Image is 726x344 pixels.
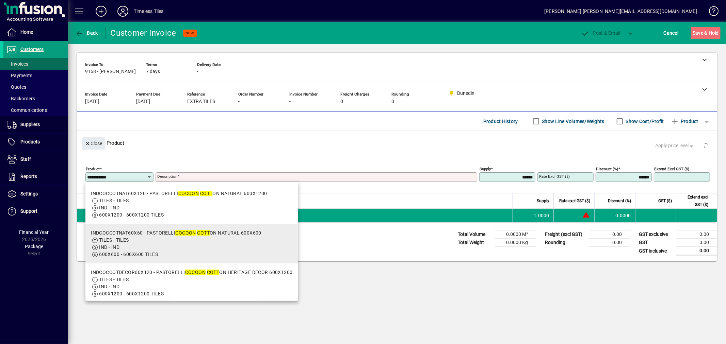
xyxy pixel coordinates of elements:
[146,69,160,74] span: 7 days
[111,28,176,38] div: Customer Invoice
[7,73,32,78] span: Payments
[91,190,267,197] div: INDCOCCOTNAT60X120 - PASTORELLI ON NATURAL 600X1200
[7,61,28,67] span: Invoices
[20,139,40,144] span: Products
[85,185,298,224] mat-option: INDCOCCOTNAT60X120 - PASTORELLI COCOON COTTON NATURAL 600X1200
[3,116,68,133] a: Suppliers
[3,81,68,93] a: Quotes
[207,270,220,275] em: COTT
[80,140,107,146] app-page-header-button: Close
[99,252,158,257] span: 600X600 - 600X600 TILES
[3,134,68,151] a: Products
[136,99,150,104] span: [DATE]
[91,269,293,276] div: INDCOCCOTDECOR60X120 - PASTORELLI ON HERITAGE DECOR 600X1200
[82,137,105,150] button: Close
[197,230,210,236] em: COTT
[3,151,68,168] a: Staff
[593,30,596,36] span: P
[85,99,99,104] span: [DATE]
[85,224,298,263] mat-option: INDCOCCOTNAT60X60 - PASTORELLI COCOON COTTON NATURAL 600X600
[691,27,721,39] button: Save & Hold
[658,197,672,205] span: GST ($)
[608,197,631,205] span: Discount (%)
[19,229,49,235] span: Financial Year
[178,191,199,196] em: COCOON
[25,244,43,249] span: Package
[680,193,708,208] span: Extend excl GST ($)
[539,174,570,179] mat-label: Rate excl GST ($)
[697,137,714,154] button: Delete
[542,230,589,239] td: Freight (excl GST)
[3,70,68,81] a: Payments
[581,30,620,36] span: ost & Email
[654,167,689,171] mat-label: Extend excl GST ($)
[3,93,68,104] a: Backorders
[99,212,164,218] span: 600X1200 - 600X1200 TILES
[578,27,624,39] button: Post & Email
[676,230,717,239] td: 0.00
[74,27,100,39] button: Back
[495,230,536,239] td: 0.0000 M³
[704,1,717,23] a: Knowledge Base
[653,140,698,152] button: Apply price level
[187,99,215,104] span: EXTRA TILES
[90,5,112,17] button: Add
[20,47,44,52] span: Customers
[635,230,676,239] td: GST exclusive
[481,115,521,127] button: Product History
[480,167,491,171] mat-label: Supply
[99,284,119,289] span: IND - IND
[7,84,26,90] span: Quotes
[697,142,714,149] app-page-header-button: Delete
[589,230,630,239] td: 0.00
[99,198,129,203] span: TILES - TILES
[68,27,106,39] app-page-header-button: Back
[200,191,213,196] em: COTT
[289,99,291,104] span: -
[175,230,196,236] em: COCOON
[391,99,394,104] span: 0
[20,208,37,214] span: Support
[635,247,676,255] td: GST inclusive
[85,69,136,74] span: 9158 - [PERSON_NAME]
[186,31,194,35] span: NEW
[676,247,717,255] td: 0.00
[544,6,697,17] div: [PERSON_NAME] [PERSON_NAME][EMAIL_ADDRESS][DOMAIN_NAME]
[3,168,68,185] a: Reports
[537,197,549,205] span: Supply
[20,191,38,196] span: Settings
[91,229,261,237] div: INDCOCCOTNAT60X60 - PASTORELLI ON NATURAL 600X600
[20,122,40,127] span: Suppliers
[454,230,495,239] td: Total Volume
[238,99,240,104] span: -
[534,212,550,219] span: 1.0000
[85,263,298,303] mat-option: INDCOCCOTDECOR60X120 - PASTORELLI COCOON COTTON HERITAGE DECOR 600X1200
[20,156,31,162] span: Staff
[693,28,719,38] span: ave & Hold
[664,28,679,38] span: Cancel
[86,167,100,171] mat-label: Product
[454,239,495,247] td: Total Weight
[596,167,618,171] mat-label: Discount (%)
[589,239,630,247] td: 0.00
[693,30,695,36] span: S
[77,131,717,155] div: Product
[662,27,680,39] button: Cancel
[20,29,33,35] span: Home
[3,24,68,41] a: Home
[676,239,717,247] td: 0.00
[7,107,47,113] span: Communications
[483,116,518,127] span: Product History
[3,186,68,203] a: Settings
[594,209,635,222] td: 0.0000
[635,239,676,247] td: GST
[541,118,604,125] label: Show Line Volumes/Weights
[340,99,343,104] span: 0
[559,197,590,205] span: Rate excl GST ($)
[7,96,35,101] span: Backorders
[99,277,129,282] span: TILES - TILES
[542,239,589,247] td: Rounding
[656,142,695,149] span: Apply price level
[3,104,68,116] a: Communications
[85,138,102,149] span: Close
